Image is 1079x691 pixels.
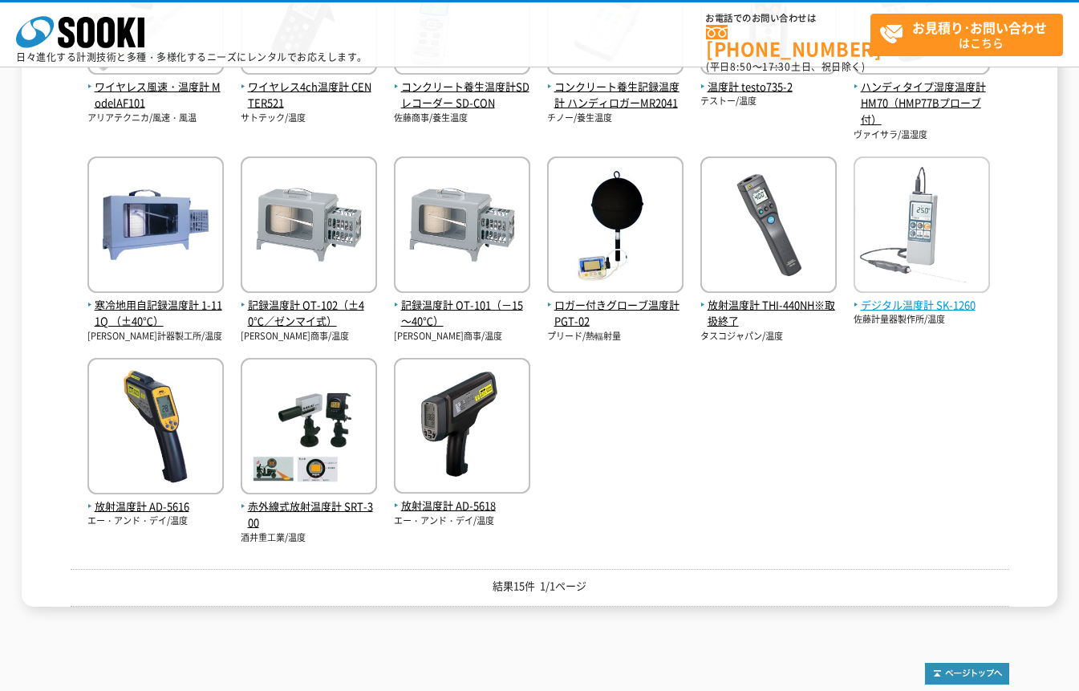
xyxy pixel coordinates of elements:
p: [PERSON_NAME]計器製工所/温度 [87,330,224,343]
span: 赤外線式放射温度計 SRT-300 [241,498,377,532]
p: アリアテクニカ/風速・風温 [87,112,224,125]
span: 記録温度計 OT-101（－15～40℃） [394,297,530,331]
img: OT-102（±40℃／ゼンマイ式） [241,156,377,297]
span: はこちら [879,14,1062,55]
span: お電話でのお問い合わせは [706,14,870,23]
span: 8:50 [730,59,752,74]
a: 記録温度計 OT-102（±40℃／ゼンマイ式） [241,280,377,330]
a: 放射温度計 AD-5616 [87,482,224,515]
img: PGT-02 [547,156,684,297]
span: 温度計 testo735-2 [700,79,837,96]
img: 1-111Q （±40℃） [87,156,224,297]
p: タスコジャパン/温度 [700,330,837,343]
span: 放射温度計 THI-440NH※取扱終了 [700,297,837,331]
span: デジタル温度計 SK-1260 [854,297,990,314]
a: 温度計 testo735-2 [700,62,837,96]
p: ヴァイサラ/温湿度 [854,128,990,142]
a: ハンディタイプ湿度温度計 HM70（HMP77Bプローブ付） [854,62,990,128]
p: 結果15件 1/1ページ [71,578,1009,595]
span: 記録温度計 OT-102（±40℃／ゼンマイ式） [241,297,377,331]
img: SRT-300 [241,358,377,498]
p: 酒井重工業/温度 [241,531,377,545]
p: テストー/温度 [700,95,837,108]
span: コンクリート養生記録温度計 ハンディロガーMR2041 [547,79,684,112]
img: SK-1260 [854,156,990,297]
span: 17:30 [762,59,791,74]
a: [PHONE_NUMBER] [706,25,870,58]
img: AD-5618 [394,358,530,498]
a: お見積り･お問い合わせはこちら [870,14,1063,56]
a: ロガー付きグローブ温度計 PGT-02 [547,280,684,330]
a: コンクリート養生温度計SDレコーダー SD-CON [394,62,530,112]
p: エー・アンド・デイ/温度 [87,514,224,528]
span: ロガー付きグローブ温度計 PGT-02 [547,297,684,331]
a: 寒冷地用自記録温度計 1-111Q （±40℃） [87,280,224,330]
img: AD-5616 [87,358,224,498]
a: コンクリート養生記録温度計 ハンディロガーMR2041 [547,62,684,112]
p: チノー/養生温度 [547,112,684,125]
img: THI-440NH※取扱終了 [700,156,837,297]
img: OT-101（－15～40℃） [394,156,530,297]
a: ワイヤレス4ch温度計 CENTER521 [241,62,377,112]
p: プリード/熱輻射量 [547,330,684,343]
span: ハンディタイプ湿度温度計 HM70（HMP77Bプローブ付） [854,79,990,128]
span: コンクリート養生温度計SDレコーダー SD-CON [394,79,530,112]
span: (平日 ～ 土日、祝日除く) [706,59,865,74]
p: 佐藤計量器製作所/温度 [854,313,990,327]
a: 赤外線式放射温度計 SRT-300 [241,482,377,531]
a: デジタル温度計 SK-1260 [854,280,990,314]
span: 放射温度計 AD-5616 [87,498,224,515]
p: エー・アンド・デイ/温度 [394,514,530,528]
img: トップページへ [925,663,1009,685]
a: 記録温度計 OT-101（－15～40℃） [394,280,530,330]
span: ワイヤレス風速・温度計 ModelAF101 [87,79,224,112]
span: 放射温度計 AD-5618 [394,498,530,514]
strong: お見積り･お問い合わせ [912,18,1047,37]
p: [PERSON_NAME]商事/温度 [394,330,530,343]
p: [PERSON_NAME]商事/温度 [241,330,377,343]
a: ワイヤレス風速・温度計 ModelAF101 [87,62,224,112]
p: 佐藤商事/養生温度 [394,112,530,125]
span: 寒冷地用自記録温度計 1-111Q （±40℃） [87,297,224,331]
a: 放射温度計 AD-5618 [394,481,530,514]
p: 日々進化する計測技術と多種・多様化するニーズにレンタルでお応えします。 [16,52,367,62]
span: ワイヤレス4ch温度計 CENTER521 [241,79,377,112]
p: サトテック/温度 [241,112,377,125]
a: 放射温度計 THI-440NH※取扱終了 [700,280,837,330]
